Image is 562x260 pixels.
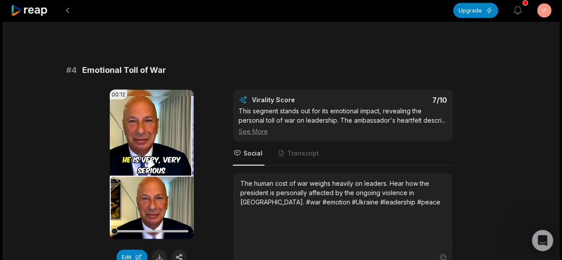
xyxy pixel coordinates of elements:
video: Your browser does not support mp4 format. [110,90,194,239]
iframe: Intercom live chat [532,230,553,251]
div: This segment stands out for its emotional impact, revealing the personal toll of war on leadershi... [239,106,447,136]
span: Social [243,149,263,158]
nav: Tabs [233,142,453,166]
div: See More [239,127,447,136]
span: Transcript [287,149,319,158]
div: Virality Score [252,96,347,104]
div: The human cost of war weighs heavily on leaders. Hear how the president is personally affected by... [240,179,445,207]
button: Upgrade [453,3,498,18]
span: # 4 [66,64,77,76]
div: 7 /10 [351,96,447,104]
span: Emotional Toll of War [82,64,166,76]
